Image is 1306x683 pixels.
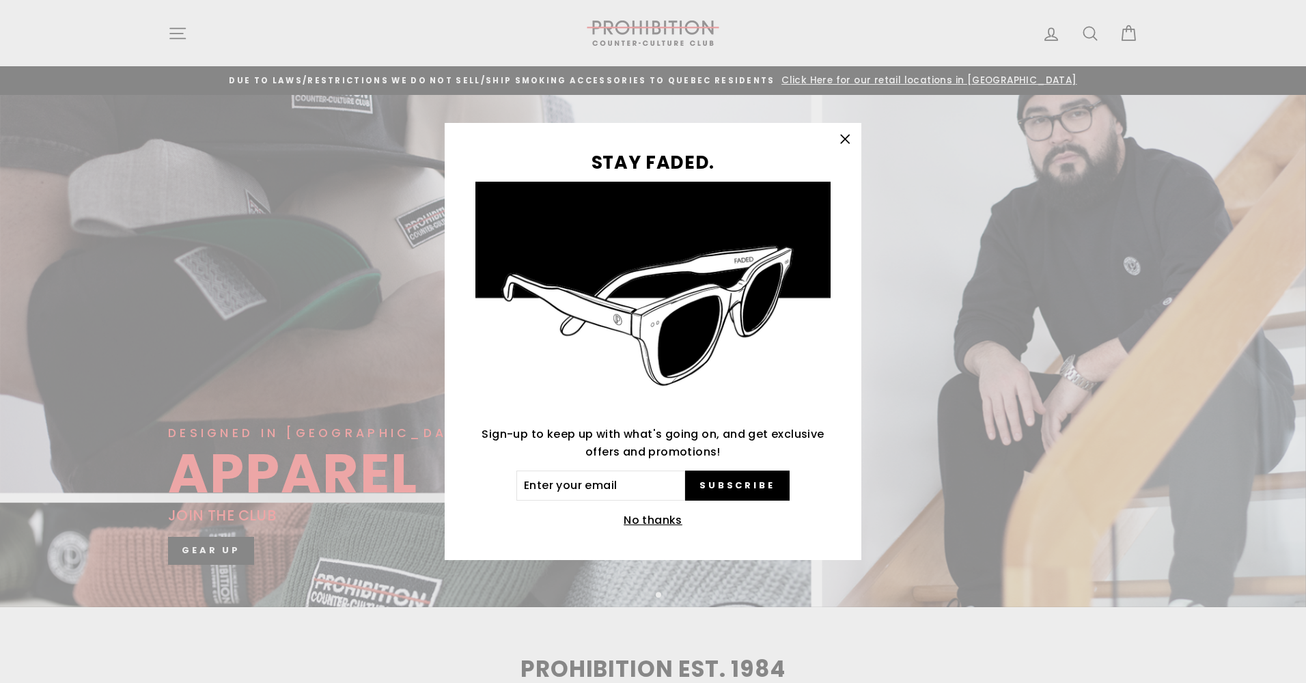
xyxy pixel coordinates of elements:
[516,471,685,501] input: Enter your email
[475,426,831,460] p: Sign-up to keep up with what's going on, and get exclusive offers and promotions!
[475,154,831,172] h3: STAY FADED.
[620,511,686,530] button: No thanks
[699,479,775,492] span: Subscribe
[685,471,790,501] button: Subscribe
